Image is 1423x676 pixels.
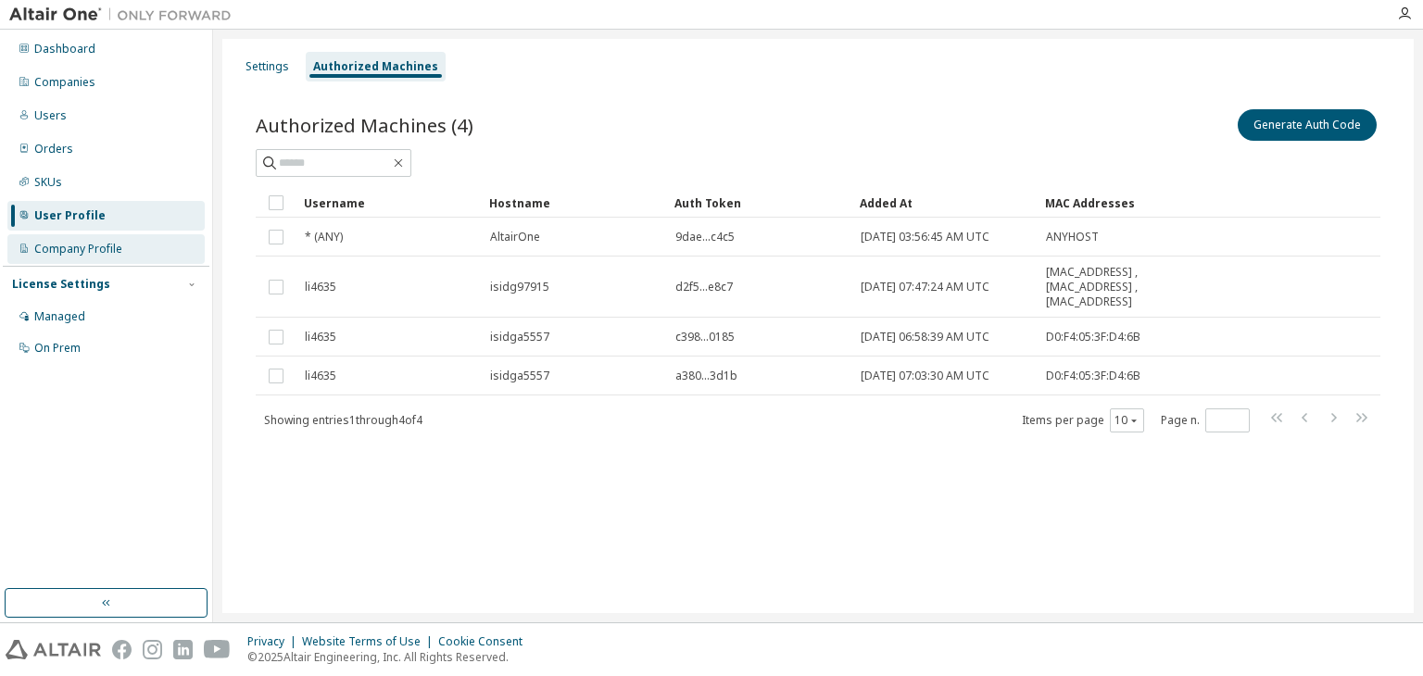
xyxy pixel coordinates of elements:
span: 9dae...c4c5 [675,230,735,244]
span: li4635 [305,330,336,344]
div: Privacy [247,634,302,649]
div: User Profile [34,208,106,223]
div: MAC Addresses [1045,188,1186,218]
img: youtube.svg [204,640,231,659]
img: facebook.svg [112,640,132,659]
div: Cookie Consent [438,634,534,649]
div: Managed [34,309,85,324]
span: c398...0185 [675,330,735,344]
div: Companies [34,75,95,90]
div: Company Profile [34,242,122,257]
div: On Prem [34,341,81,356]
div: Added At [860,188,1030,218]
div: Authorized Machines [313,59,438,74]
div: Users [34,108,67,123]
button: 10 [1114,413,1140,428]
div: Orders [34,142,73,156]
span: ANYHOST [1046,230,1099,244]
span: [DATE] 07:03:30 AM UTC [861,369,989,383]
div: Auth Token [674,188,845,218]
div: Username [304,188,474,218]
span: Items per page [1022,408,1144,432]
button: Generate Auth Code [1238,109,1377,141]
span: li4635 [305,369,336,383]
span: d2f5...e8c7 [675,280,733,294]
span: D0:F4:05:3F:D4:6B [1046,369,1140,383]
span: Authorized Machines (4) [256,112,473,138]
span: [DATE] 03:56:45 AM UTC [861,230,989,244]
img: Altair One [9,6,241,24]
span: D0:F4:05:3F:D4:6B [1046,330,1140,344]
img: linkedin.svg [173,640,193,659]
img: instagram.svg [143,640,162,659]
span: * (ANY) [305,230,343,244]
span: li4635 [305,280,336,294]
p: © 2025 Altair Engineering, Inc. All Rights Reserved. [247,649,534,665]
span: isidga5557 [490,369,549,383]
span: a380...3d1b [675,369,737,383]
span: Page n. [1161,408,1250,432]
span: isidg97915 [490,280,549,294]
span: [DATE] 07:47:24 AM UTC [861,280,989,294]
div: License Settings [12,277,110,292]
span: [DATE] 06:58:39 AM UTC [861,330,989,344]
div: Hostname [489,188,660,218]
div: SKUs [34,175,62,190]
span: isidga5557 [490,330,549,344]
span: Showing entries 1 through 4 of 4 [264,412,422,428]
div: Settings [246,59,289,74]
div: Dashboard [34,42,95,56]
img: altair_logo.svg [6,640,101,659]
span: AltairOne [490,230,540,244]
span: [MAC_ADDRESS] , [MAC_ADDRESS] , [MAC_ADDRESS] [1046,265,1185,309]
div: Website Terms of Use [302,634,438,649]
